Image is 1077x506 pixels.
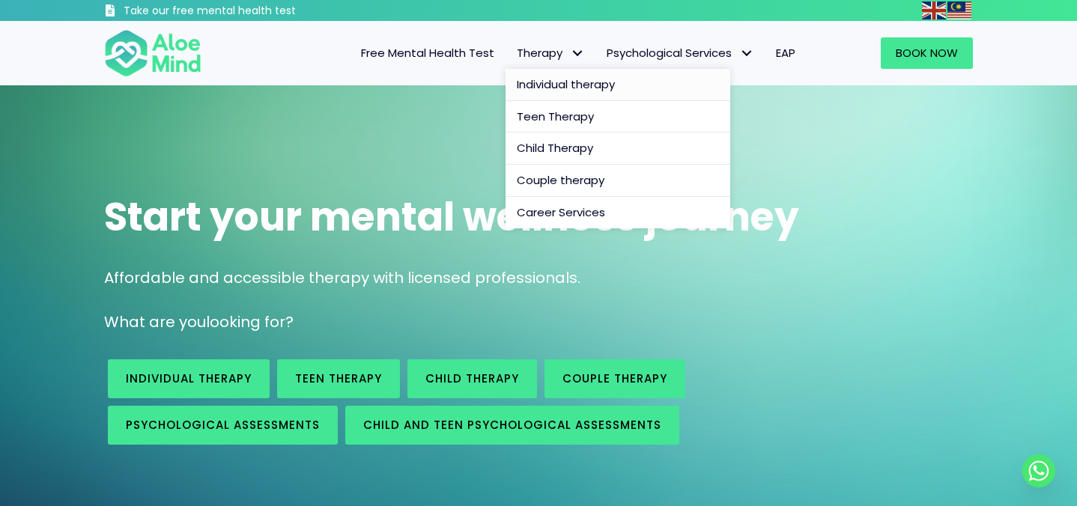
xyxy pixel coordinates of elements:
span: Teen Therapy [517,109,594,124]
img: Aloe mind Logo [104,28,201,78]
h3: Take our free mental health test [124,4,376,19]
a: Teen Therapy [277,359,400,398]
a: Teen Therapy [506,101,730,133]
a: Whatsapp [1022,454,1055,487]
span: Therapy [517,45,584,61]
a: Child Therapy [506,132,730,165]
a: Psychological ServicesPsychological Services: submenu [595,37,765,69]
span: Couple therapy [562,371,667,386]
span: Book Now [896,45,958,61]
a: Free Mental Health Test [350,37,506,69]
a: Individual therapy [108,359,270,398]
span: Individual therapy [126,371,252,386]
span: Start your mental wellness journey [104,189,799,244]
a: Individual therapy [506,69,730,101]
span: Child Therapy [425,371,519,386]
p: Affordable and accessible therapy with licensed professionals. [104,267,973,289]
span: Therapy: submenu [566,43,588,64]
a: English [922,1,947,19]
a: Malay [947,1,973,19]
img: ms [947,1,971,19]
img: en [922,1,946,19]
a: Child Therapy [407,359,537,398]
span: looking for? [206,311,294,332]
a: EAP [765,37,807,69]
span: Teen Therapy [295,371,382,386]
span: Couple therapy [517,172,604,188]
span: Child Therapy [517,140,593,156]
span: Career Services [517,204,605,220]
span: Individual therapy [517,76,615,92]
a: Couple therapy [506,165,730,197]
a: Child and Teen Psychological assessments [345,406,679,445]
span: Psychological Services [607,45,753,61]
span: EAP [776,45,795,61]
a: Take our free mental health test [104,4,376,21]
nav: Menu [221,37,807,69]
span: Psychological Services: submenu [735,43,757,64]
a: Couple therapy [544,359,685,398]
a: Book Now [881,37,973,69]
a: Psychological assessments [108,406,338,445]
span: Child and Teen Psychological assessments [363,417,661,433]
span: Free Mental Health Test [361,45,494,61]
span: Psychological assessments [126,417,320,433]
a: TherapyTherapy: submenu [506,37,595,69]
span: What are you [104,311,206,332]
a: Career Services [506,197,730,228]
